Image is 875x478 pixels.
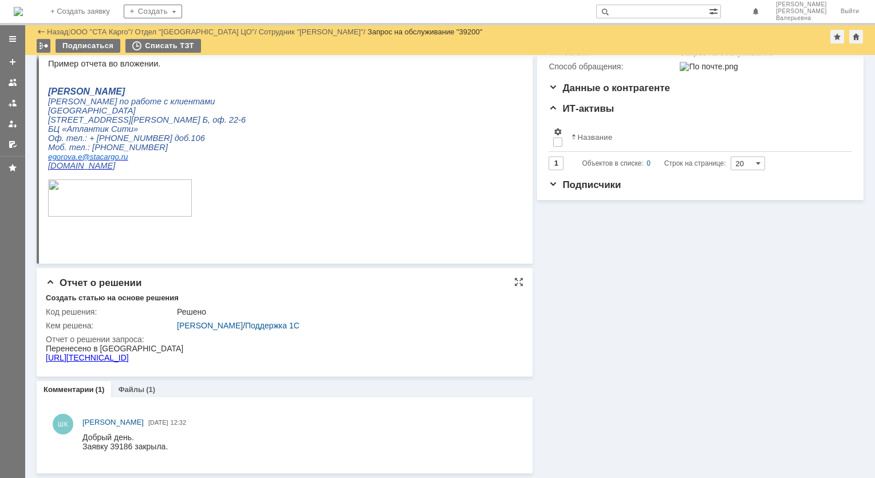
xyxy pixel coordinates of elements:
a: ООО "СТА Карго" [70,28,131,36]
a: Перейти на домашнюю страницу [14,7,23,16]
div: Работа с массовостью [37,39,50,53]
div: Кем решена: [46,321,175,330]
div: (1) [146,385,155,394]
a: Создать заявку [3,53,22,71]
img: logo [14,7,23,16]
span: Валерьевна [776,15,827,22]
th: Название [567,123,843,152]
a: [PERSON_NAME] [82,417,144,428]
i: Строк на странице: [582,156,726,170]
a: Заявки в моей ответственности [3,94,22,112]
div: 0 [647,156,651,170]
span: [PERSON_NAME] [776,1,827,8]
span: Данные о контрагенте [549,83,670,93]
div: / [177,321,517,330]
li: Размещение - товар находится в выданном документе "Размещение" [27,83,310,92]
div: Название [577,133,612,142]
div: Сделать домашней страницей [849,30,863,44]
span: e [30,249,34,258]
span: @ [34,249,42,258]
span: ru [73,249,80,258]
span: Отчет о решении [46,277,141,288]
span: . [71,249,73,258]
a: Назад [47,28,68,36]
a: Комментарии [44,385,94,394]
div: / [70,28,135,36]
span: Подписчики [549,179,621,190]
div: Способ обращения: [549,62,677,71]
div: Код решения: [46,307,175,316]
li: Отгрузка - товар находится в выданном документе отгрузка [27,38,310,48]
a: Заявки на командах [3,73,22,92]
span: [DATE] [148,419,168,426]
div: / [259,28,368,36]
div: Создать статью на основе решения [46,293,179,303]
div: Добавить в избранное [830,30,844,44]
span: [PERSON_NAME] [82,418,144,426]
span: 12:32 [171,419,187,426]
div: Решено [177,307,517,316]
li: Сборка - товар находится в выданном документе "Сборочный лист" [27,49,310,58]
div: Запрос на обслуживание "39200" [368,28,483,36]
span: Настройки [553,127,562,136]
span: ИТ-активы [549,103,614,114]
a: Сотрудник "[PERSON_NAME]" [259,28,364,36]
li: Сток - товар на остатках в зоне резервного хранения и в зоне подбора [27,72,310,81]
div: | [68,27,70,36]
div: Отчет о решении запроса: [46,335,519,344]
a: Мои согласования [3,135,22,154]
span: stacargo [42,249,71,258]
span: Расширенный поиск [709,5,720,16]
div: (1) [96,385,105,394]
a: [PERSON_NAME] [177,321,243,330]
span: . [27,249,30,258]
li: Комплектация - товар находится в выданном документа "Комплектация" [27,61,310,70]
img: По почте.png [680,62,738,71]
span: [PERSON_NAME] [776,8,827,15]
a: Отдел "[GEOGRAPHIC_DATA] ЦО" [135,28,255,36]
a: Файлы [118,385,144,394]
span: Объектов в списке: [582,159,643,167]
div: / [135,28,259,36]
a: Мои заявки [3,115,22,133]
div: Создать [124,5,182,18]
a: Поддержка 1С [245,321,299,330]
div: На всю страницу [514,277,523,287]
